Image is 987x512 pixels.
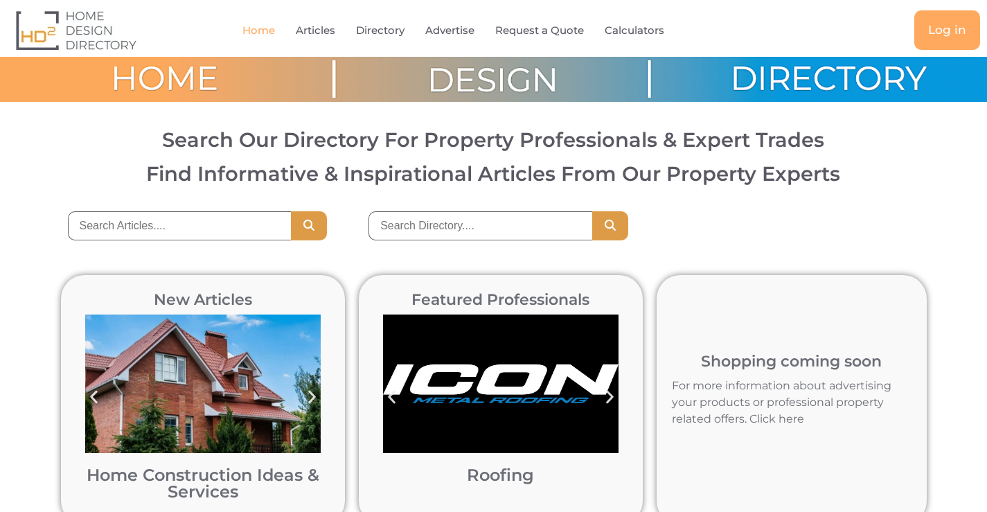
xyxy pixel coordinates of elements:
[296,15,335,46] a: Articles
[24,130,963,150] h2: Search Our Directory For Property Professionals & Expert Trades
[202,15,737,46] nav: Menu
[78,382,109,413] div: Previous
[87,465,319,502] a: Home Construction Ideas & Services
[242,15,275,46] a: Home
[928,24,966,36] span: Log in
[425,15,474,46] a: Advertise
[495,15,584,46] a: Request a Quote
[467,465,534,485] a: Roofing
[594,382,625,413] div: Next
[296,382,328,413] div: Next
[914,10,980,50] a: Log in
[368,211,592,240] input: Search Directory....
[605,15,664,46] a: Calculators
[376,382,407,413] div: Previous
[291,211,327,240] button: Search
[68,211,292,240] input: Search Articles....
[24,164,963,184] h3: Find Informative & Inspirational Articles From Our Property Experts
[356,15,404,46] a: Directory
[376,292,625,308] h2: Featured Professionals
[78,292,328,308] h2: New Articles
[592,211,628,240] button: Search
